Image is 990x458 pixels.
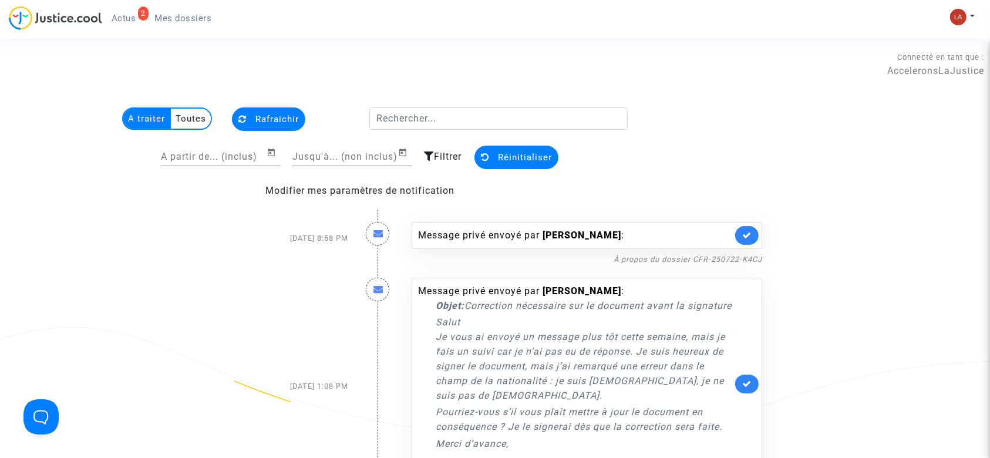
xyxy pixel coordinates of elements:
[138,6,149,21] div: 2
[543,230,621,241] b: [PERSON_NAME]
[614,255,762,264] a: À propos du dossier CFR-250722-K4CJ
[123,109,171,129] multi-toggle-item: A traiter
[897,53,984,62] span: Connecté en tant que :
[219,210,357,266] div: [DATE] 8:58 PM
[232,107,305,131] button: Rafraichir
[102,9,146,27] a: 2Actus
[255,114,299,124] span: Rafraichir
[398,146,412,160] button: Open calendar
[369,107,628,130] input: Rechercher...
[9,6,102,30] img: jc-logo.svg
[436,315,732,403] p: Salut Je vous ai envoyé un message plus tôt cette semaine, mais je fais un suivi car je n’ai pas ...
[950,9,967,25] img: 3f9b7d9779f7b0ffc2b90d026f0682a9
[265,185,454,196] a: Modifier mes paramètres de notification
[267,146,281,160] button: Open calendar
[498,152,552,163] span: Réinitialiser
[436,300,464,311] strong: Objet:
[543,285,621,297] b: [PERSON_NAME]
[434,151,462,162] span: Filtrer
[146,9,221,27] a: Mes dossiers
[23,399,59,435] iframe: Help Scout Beacon - Open
[418,228,732,243] div: Message privé envoyé par :
[155,13,212,23] span: Mes dossiers
[474,146,558,169] button: Réinitialiser
[112,13,136,23] span: Actus
[436,405,732,434] p: Pourriez-vous s’il vous plaît mettre à jour le document en conséquence ? Je le signerai dès que l...
[436,298,732,313] p: Correction nécessaire sur le document avant la signature
[171,109,211,129] multi-toggle-item: Toutes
